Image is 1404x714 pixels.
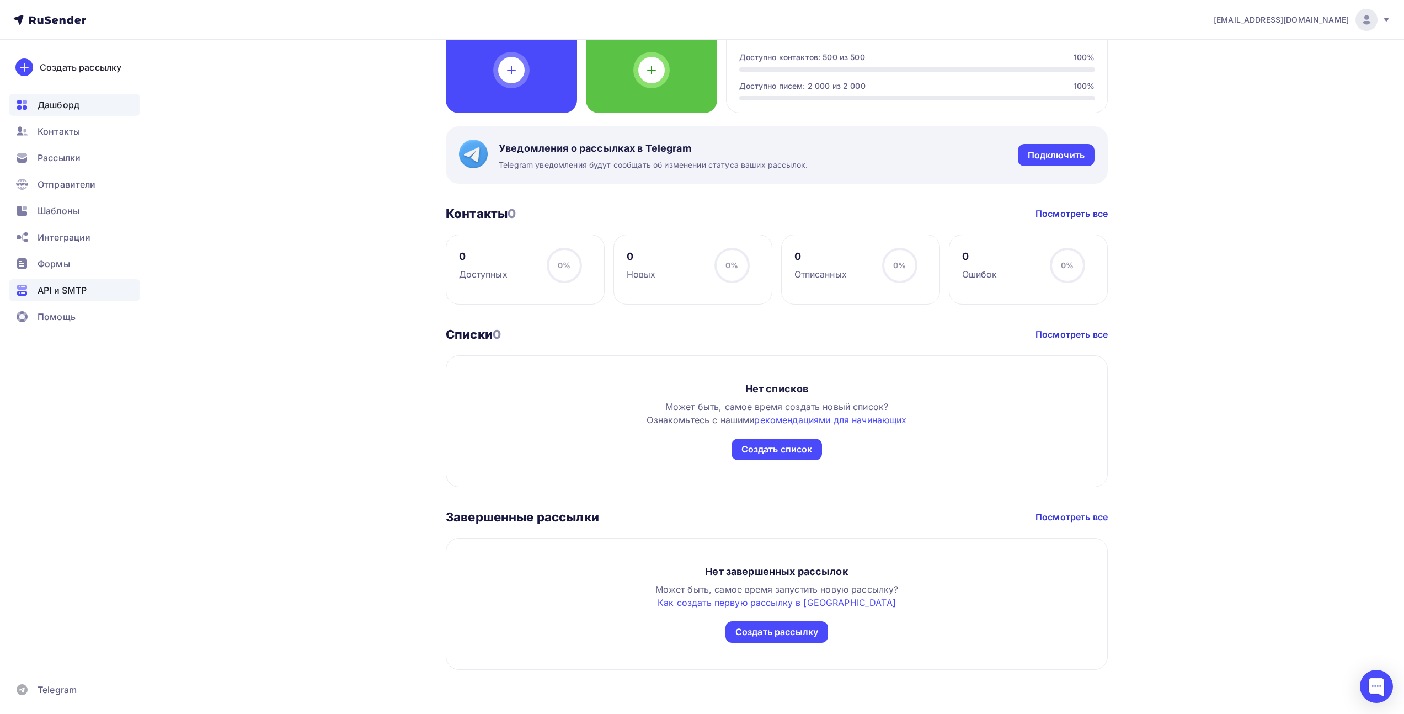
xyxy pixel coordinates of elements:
[9,120,140,142] a: Контакты
[38,125,80,138] span: Контакты
[893,260,906,270] span: 0%
[38,151,81,164] span: Рассылки
[9,94,140,116] a: Дашборд
[962,250,997,263] div: 0
[739,52,865,63] div: Доступно контактов: 500 из 500
[38,98,79,111] span: Дашборд
[962,268,997,281] div: Ошибок
[459,268,508,281] div: Доступных
[459,250,508,263] div: 0
[1035,328,1108,341] a: Посмотреть все
[38,204,79,217] span: Шаблоны
[725,260,738,270] span: 0%
[558,260,570,270] span: 0%
[499,159,808,170] span: Telegram уведомления будут сообщать об изменении статуса ваших рассылок.
[655,584,899,608] span: Может быть, самое время запустить новую рассылку?
[9,173,140,195] a: Отправители
[38,257,70,270] span: Формы
[446,327,501,342] h3: Списки
[38,310,76,323] span: Помощь
[1074,52,1095,63] div: 100%
[493,327,501,342] span: 0
[446,206,516,221] h3: Контакты
[9,253,140,275] a: Формы
[745,382,809,396] div: Нет списков
[38,231,90,244] span: Интеграции
[627,268,656,281] div: Новых
[446,509,599,525] h3: Завершенные рассылки
[1061,260,1074,270] span: 0%
[1035,510,1108,524] a: Посмотреть все
[705,565,848,578] div: Нет завершенных рассылок
[1214,9,1391,31] a: [EMAIL_ADDRESS][DOMAIN_NAME]
[9,147,140,169] a: Рассылки
[508,206,516,221] span: 0
[38,178,96,191] span: Отправители
[9,200,140,222] a: Шаблоны
[1074,81,1095,92] div: 100%
[658,597,896,608] a: Как создать первую рассылку в [GEOGRAPHIC_DATA]
[1035,207,1108,220] a: Посмотреть все
[754,414,906,425] a: рекомендациями для начинающих
[794,268,847,281] div: Отписанных
[627,250,656,263] div: 0
[40,61,121,74] div: Создать рассылку
[499,142,808,155] span: Уведомления о рассылках в Telegram
[741,443,813,456] div: Создать список
[38,284,87,297] span: API и SMTP
[735,626,818,638] div: Создать рассылку
[794,250,847,263] div: 0
[1028,149,1085,162] div: Подключить
[647,401,906,425] span: Может быть, самое время создать новый список? Ознакомьтесь с нашими
[38,683,77,696] span: Telegram
[739,81,866,92] div: Доступно писем: 2 000 из 2 000
[1214,14,1349,25] span: [EMAIL_ADDRESS][DOMAIN_NAME]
